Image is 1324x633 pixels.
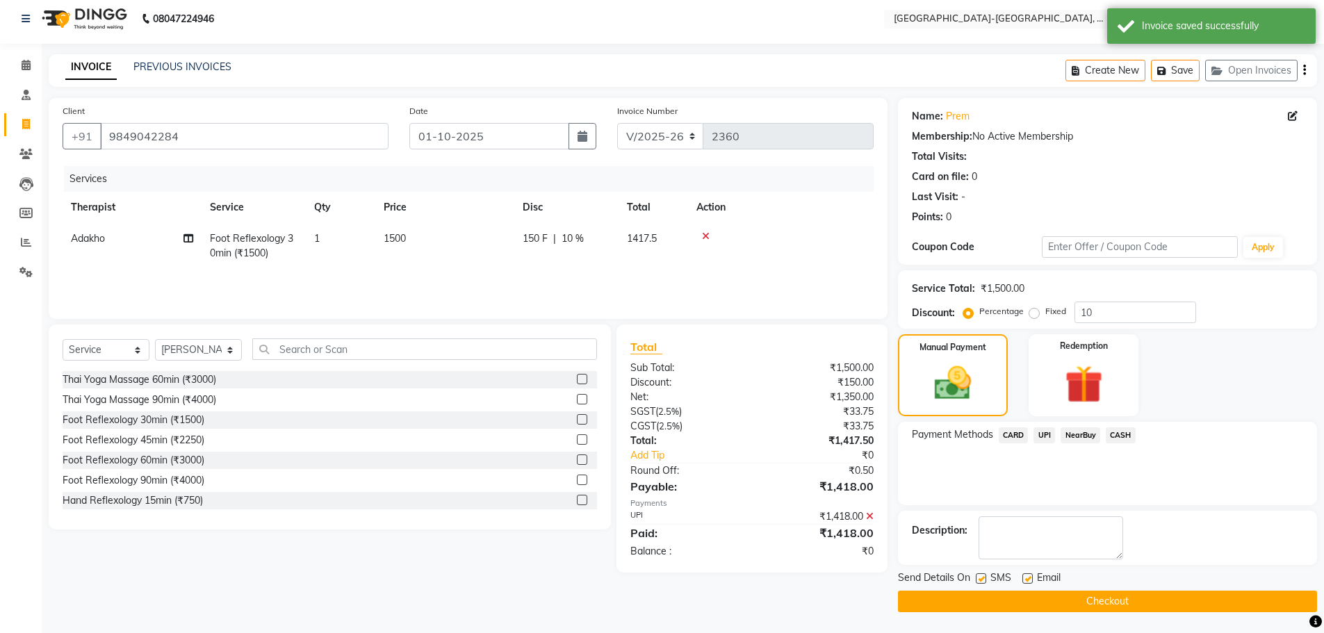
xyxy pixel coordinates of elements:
[990,570,1011,588] span: SMS
[999,427,1029,443] span: CARD
[409,105,428,117] label: Date
[620,404,752,419] div: ( )
[627,232,657,245] span: 1417.5
[620,509,752,524] div: UPI
[100,123,389,149] input: Search by Name/Mobile/Email/Code
[63,473,204,488] div: Foot Reflexology 90min (₹4000)
[912,210,943,224] div: Points:
[1061,427,1100,443] span: NearBuy
[63,433,204,447] div: Foot Reflexology 45min (₹2250)
[912,427,993,442] span: Payment Methods
[912,281,975,296] div: Service Total:
[210,232,293,259] span: Foot Reflexology 30min (₹1500)
[659,420,680,431] span: 2.5%
[979,305,1024,318] label: Percentage
[752,375,884,390] div: ₹150.00
[65,55,117,80] a: INVOICE
[63,493,203,508] div: Hand Reflexology 15min (₹750)
[752,361,884,375] div: ₹1,500.00
[252,338,597,360] input: Search or Scan
[1037,570,1061,588] span: Email
[898,570,970,588] span: Send Details On
[306,192,375,223] th: Qty
[384,232,406,245] span: 1500
[912,170,969,184] div: Card on file:
[619,192,688,223] th: Total
[630,340,662,354] span: Total
[620,361,752,375] div: Sub Total:
[63,453,204,468] div: Foot Reflexology 60min (₹3000)
[658,406,679,417] span: 2.5%
[202,192,306,223] th: Service
[752,463,884,478] div: ₹0.50
[752,544,884,559] div: ₹0
[972,170,977,184] div: 0
[620,375,752,390] div: Discount:
[63,192,202,223] th: Therapist
[620,544,752,559] div: Balance :
[923,362,983,404] img: _cash.svg
[617,105,678,117] label: Invoice Number
[752,478,884,495] div: ₹1,418.00
[946,210,951,224] div: 0
[375,192,514,223] th: Price
[63,372,216,387] div: Thai Yoga Massage 60min (₹3000)
[912,149,967,164] div: Total Visits:
[133,60,231,73] a: PREVIOUS INVOICES
[553,231,556,246] span: |
[1045,305,1066,318] label: Fixed
[1151,60,1200,81] button: Save
[752,404,884,419] div: ₹33.75
[774,448,884,463] div: ₹0
[752,390,884,404] div: ₹1,350.00
[912,109,943,124] div: Name:
[63,123,101,149] button: +91
[620,478,752,495] div: Payable:
[620,525,752,541] div: Paid:
[514,192,619,223] th: Disc
[63,413,204,427] div: Foot Reflexology 30min (₹1500)
[946,109,970,124] a: Prem
[63,393,216,407] div: Thai Yoga Massage 90min (₹4000)
[961,190,965,204] div: -
[620,419,752,434] div: ( )
[1106,427,1136,443] span: CASH
[752,509,884,524] div: ₹1,418.00
[1243,237,1283,258] button: Apply
[620,448,774,463] a: Add Tip
[1060,340,1108,352] label: Redemption
[630,405,655,418] span: SGST
[1042,236,1238,258] input: Enter Offer / Coupon Code
[898,591,1317,612] button: Checkout
[912,190,958,204] div: Last Visit:
[64,166,884,192] div: Services
[1065,60,1145,81] button: Create New
[912,306,955,320] div: Discount:
[620,390,752,404] div: Net:
[630,420,656,432] span: CGST
[562,231,584,246] span: 10 %
[688,192,874,223] th: Action
[981,281,1024,296] div: ₹1,500.00
[912,129,1303,144] div: No Active Membership
[912,240,1043,254] div: Coupon Code
[314,232,320,245] span: 1
[912,523,967,538] div: Description:
[752,434,884,448] div: ₹1,417.50
[1142,19,1305,33] div: Invoice saved successfully
[920,341,986,354] label: Manual Payment
[620,463,752,478] div: Round Off:
[620,434,752,448] div: Total:
[71,232,105,245] span: Adakho
[1205,60,1298,81] button: Open Invoices
[912,129,972,144] div: Membership:
[63,105,85,117] label: Client
[752,525,884,541] div: ₹1,418.00
[1033,427,1055,443] span: UPI
[630,498,873,509] div: Payments
[1053,361,1115,408] img: _gift.svg
[523,231,548,246] span: 150 F
[752,419,884,434] div: ₹33.75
